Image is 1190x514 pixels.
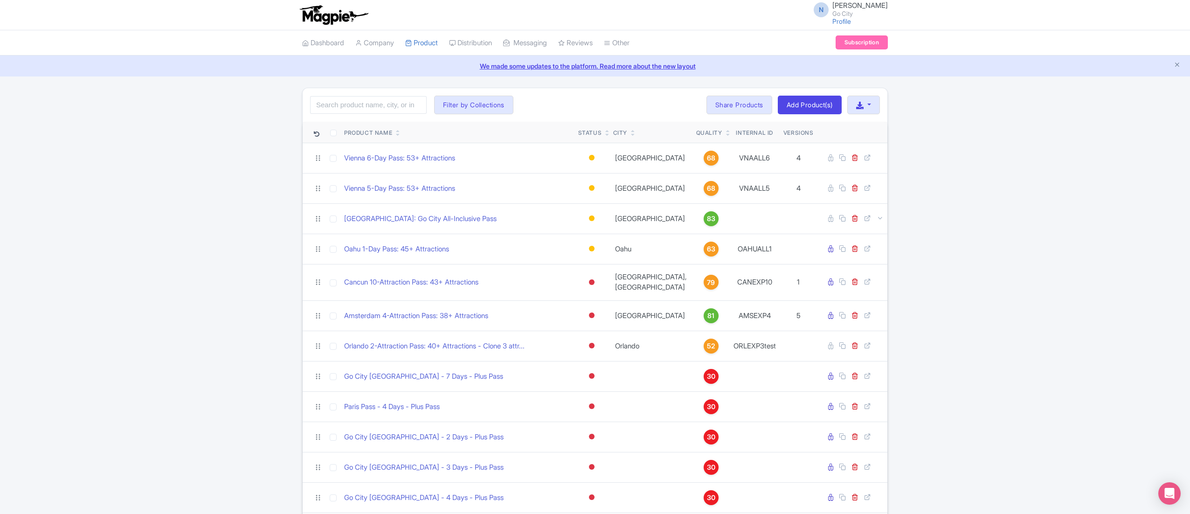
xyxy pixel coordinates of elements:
th: Versions [780,122,817,143]
div: Inactive [587,339,596,353]
a: Go City [GEOGRAPHIC_DATA] - 3 Days - Plus Pass [344,462,504,473]
span: 30 [707,462,715,472]
a: 68 [696,151,726,166]
a: Reviews [558,30,593,56]
a: Vienna 6-Day Pass: 53+ Attractions [344,153,455,164]
small: Go City [832,11,888,17]
a: Go City [GEOGRAPHIC_DATA] - 2 Days - Plus Pass [344,432,504,443]
a: 83 [696,211,726,226]
a: Add Product(s) [778,96,842,114]
td: [GEOGRAPHIC_DATA] [609,203,692,234]
div: Inactive [587,460,596,474]
th: Internal ID [730,122,780,143]
a: Oahu 1-Day Pass: 45+ Attractions [344,244,449,255]
a: Vienna 5-Day Pass: 53+ Attractions [344,183,455,194]
span: 30 [707,493,715,503]
td: [GEOGRAPHIC_DATA] [609,143,692,173]
a: 30 [696,369,726,384]
a: 52 [696,339,726,354]
div: Inactive [587,491,596,504]
button: Close announcement [1174,60,1181,71]
a: Amsterdam 4-Attraction Pass: 38+ Attractions [344,311,488,321]
td: VNAALL5 [730,173,780,203]
div: Building [587,151,596,165]
div: Inactive [587,400,596,413]
div: Building [587,242,596,256]
a: Cancun 10-Attraction Pass: 43+ Attractions [344,277,478,288]
a: Subscription [836,35,888,49]
span: 4 [796,184,801,193]
div: Quality [696,129,722,137]
td: VNAALL6 [730,143,780,173]
td: Oahu [609,234,692,264]
td: [GEOGRAPHIC_DATA] [609,173,692,203]
a: Dashboard [302,30,344,56]
span: 1 [797,278,800,286]
span: 5 [796,311,801,320]
a: Distribution [449,30,492,56]
div: Inactive [587,430,596,444]
span: 30 [707,402,715,412]
a: Share Products [706,96,772,114]
a: Orlando 2-Attraction Pass: 40+ Attractions - Clone 3 attr... [344,341,525,352]
td: AMSEXP4 [730,300,780,331]
td: CANEXP10 [730,264,780,300]
td: Orlando [609,331,692,361]
div: Status [578,129,602,137]
span: 68 [707,153,715,163]
a: 68 [696,181,726,196]
a: Profile [832,17,851,25]
span: 30 [707,432,715,442]
span: [PERSON_NAME] [832,1,888,10]
td: OAHUALL1 [730,234,780,264]
a: Messaging [503,30,547,56]
div: Open Intercom Messenger [1158,482,1181,505]
span: 63 [707,244,715,254]
a: Other [604,30,630,56]
input: Search product name, city, or interal id [310,96,427,114]
span: 79 [707,278,715,288]
a: Paris Pass - 4 Days - Plus Pass [344,402,440,412]
a: 30 [696,399,726,414]
img: logo-ab69f6fb50320c5b225c76a69d11143b.png [297,5,370,25]
div: Building [587,181,596,195]
a: 30 [696,490,726,505]
a: Go City [GEOGRAPHIC_DATA] - 4 Days - Plus Pass [344,493,504,503]
span: 68 [707,183,715,194]
a: Company [355,30,394,56]
span: 81 [707,311,714,321]
a: 63 [696,242,726,257]
span: 4 [796,153,801,162]
div: Inactive [587,276,596,289]
a: 81 [696,308,726,323]
a: Go City [GEOGRAPHIC_DATA] - 7 Days - Plus Pass [344,371,503,382]
span: 83 [707,214,715,224]
div: Inactive [587,369,596,383]
div: Product Name [344,129,392,137]
a: N [PERSON_NAME] Go City [808,2,888,17]
a: We made some updates to the platform. Read more about the new layout [6,61,1184,71]
td: [GEOGRAPHIC_DATA], [GEOGRAPHIC_DATA] [609,264,692,300]
a: [GEOGRAPHIC_DATA]: Go City All-Inclusive Pass [344,214,497,224]
span: 30 [707,371,715,382]
td: [GEOGRAPHIC_DATA] [609,300,692,331]
button: Filter by Collections [434,96,513,114]
div: City [613,129,627,137]
a: Product [405,30,438,56]
span: 52 [707,341,715,351]
a: 30 [696,430,726,445]
a: 30 [696,460,726,475]
div: Inactive [587,309,596,322]
a: 79 [696,275,726,290]
div: Building [587,212,596,225]
span: N [814,2,829,17]
td: ORLEXP3test [730,331,780,361]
